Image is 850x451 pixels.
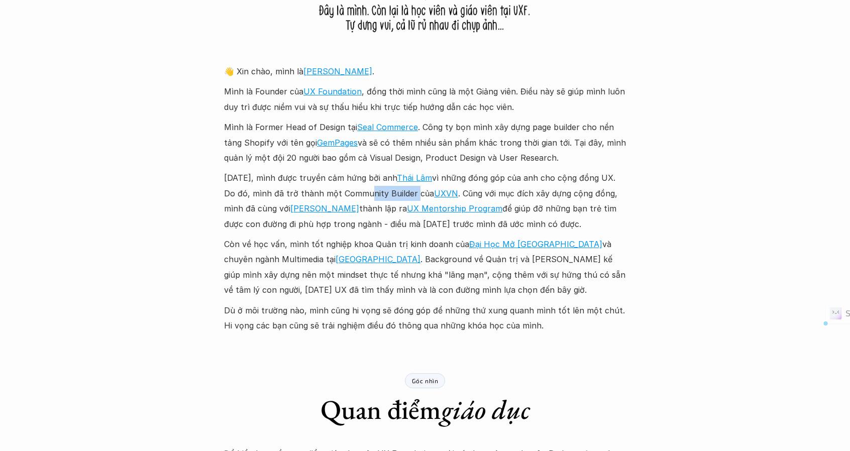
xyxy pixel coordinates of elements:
p: Dù ở môi trường nào, mình cũng hi vọng sẽ đóng góp để những thứ xung quanh mình tốt lên một chút.... [224,303,626,333]
p: 👋 Xin chào, mình là . [224,64,626,79]
p: Góc nhìn [412,377,439,384]
p: Mình là Former Head of Design tại . Công ty bọn mình xây dựng page builder cho nền tảng Shopify v... [224,120,626,165]
a: UXVN [434,188,458,198]
a: [GEOGRAPHIC_DATA] [336,254,420,264]
p: Còn về học vấn, mình tốt nghiệp khoa Quản trị kinh doanh của và chuyên ngành Multimedia tại . Bac... [224,237,626,298]
h1: Quan điểm [321,393,530,426]
a: UX Foundation [303,86,362,96]
a: Đại Học Mở [GEOGRAPHIC_DATA] [469,239,602,249]
em: giáo dục [441,392,530,427]
a: GemPages [317,138,358,148]
a: Thái Lâm [397,173,432,183]
a: Seal Commerce [357,122,418,132]
p: Mình là Founder của , đồng thời mình cũng là một Giảng viên. Điều này sẽ giúp mình luôn duy trì đ... [224,84,626,115]
a: UX Mentorship Program [407,203,502,213]
a: [PERSON_NAME] [303,66,372,76]
a: [PERSON_NAME] [290,203,359,213]
p: [DATE], mình được truyền cảm hứng bởi anh vì những đóng góp của anh cho cộng đồng UX. Do đó, mình... [224,170,626,232]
